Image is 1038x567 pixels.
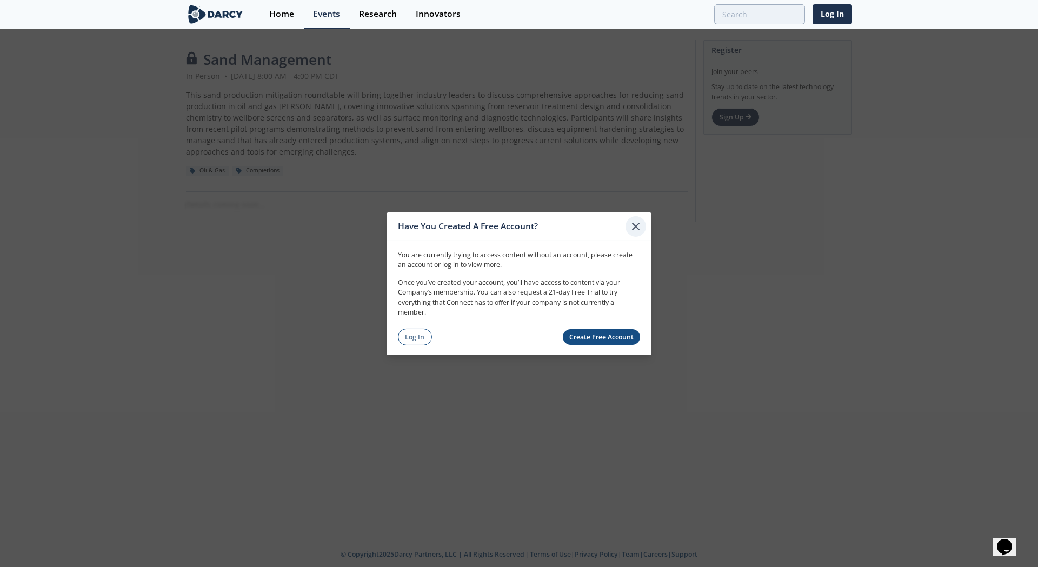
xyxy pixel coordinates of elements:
div: Home [269,10,294,18]
a: Log In [813,4,852,24]
p: Once you’ve created your account, you’ll have access to content via your Company’s membership. Yo... [398,278,640,318]
a: Log In [398,329,432,345]
input: Advanced Search [714,4,805,24]
img: logo-wide.svg [186,5,245,24]
div: Research [359,10,397,18]
div: Have You Created A Free Account? [398,216,626,237]
a: Create Free Account [563,329,641,345]
iframe: chat widget [993,524,1027,556]
div: Innovators [416,10,461,18]
p: You are currently trying to access content without an account, please create an account or log in... [398,250,640,270]
div: Events [313,10,340,18]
